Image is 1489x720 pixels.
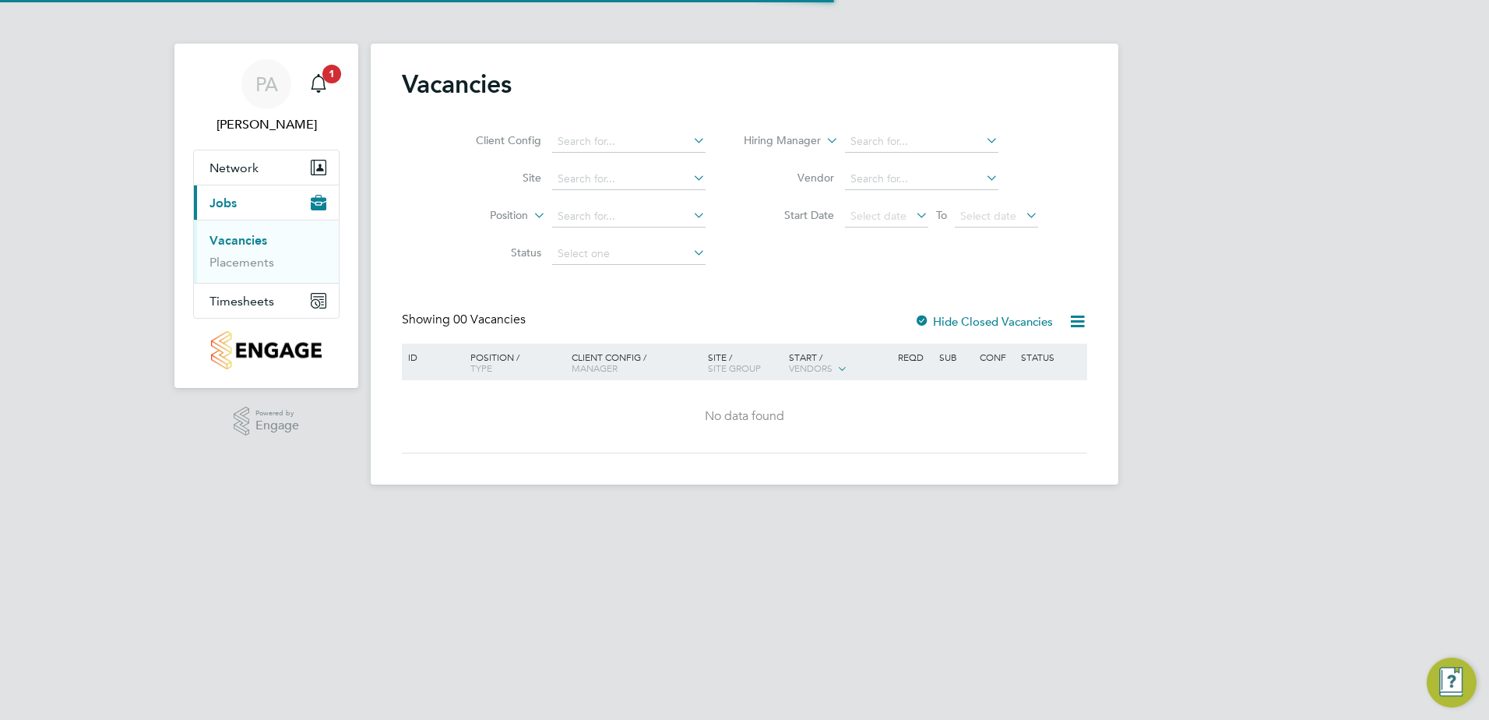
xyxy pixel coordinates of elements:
h2: Vacancies [402,69,512,100]
span: PA [255,74,278,94]
span: To [931,205,952,225]
div: Status [1017,344,1085,370]
span: Select date [850,209,906,223]
input: Search for... [552,131,706,153]
a: Powered byEngage [234,407,300,436]
input: Select one [552,243,706,265]
input: Search for... [552,168,706,190]
div: ID [404,344,459,370]
div: Start / [785,344,894,383]
label: Vendor [744,171,834,185]
label: Start Date [744,208,834,222]
input: Search for... [845,131,998,153]
span: Timesheets [209,294,274,309]
span: Powered by [255,407,299,420]
a: Placements [209,255,274,270]
span: 00 Vacancies [453,312,526,327]
span: Type [470,362,492,374]
a: Go to home page [193,331,340,369]
a: PA[PERSON_NAME] [193,59,340,134]
label: Hiring Manager [731,133,821,149]
div: Jobs [194,220,339,283]
input: Search for... [845,168,998,190]
span: Site Group [708,362,761,374]
img: countryside-properties-logo-retina.png [211,331,321,369]
span: Jobs [209,196,237,210]
label: Hide Closed Vacancies [914,314,1053,329]
span: Select date [960,209,1016,223]
div: Sub [935,344,976,370]
input: Search for... [552,206,706,228]
label: Client Config [452,133,541,147]
div: Client Config / [568,344,704,381]
span: Manager [572,362,618,374]
div: Conf [976,344,1016,370]
nav: Main navigation [174,44,358,388]
button: Network [194,150,339,185]
a: 1 [303,59,334,109]
div: Site / [704,344,786,381]
button: Engage Resource Center [1427,658,1477,708]
span: Vendors [789,362,833,374]
span: Network [209,161,259,175]
label: Site [452,171,541,185]
div: Reqd [894,344,935,370]
div: Position / [459,344,568,381]
span: 1 [322,65,341,83]
button: Timesheets [194,284,339,318]
div: No data found [404,408,1085,425]
label: Position [438,208,528,224]
a: Vacancies [209,233,267,248]
label: Status [452,245,541,259]
span: Pablo Afzal [193,115,340,134]
button: Jobs [194,185,339,220]
div: Showing [402,312,529,328]
span: Engage [255,419,299,432]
